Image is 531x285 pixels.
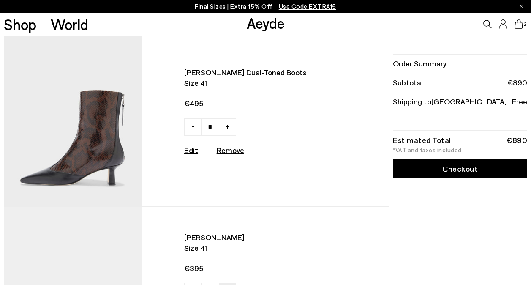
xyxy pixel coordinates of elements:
[4,36,142,206] img: AEYDE_SILASNAKEPRINTCALFNAPPALEATHERMOKABLACK_1_580x.jpg
[393,54,527,73] li: Order Summary
[184,243,335,253] span: Size 41
[51,17,88,32] a: World
[219,118,236,136] a: +
[217,145,244,155] u: Remove
[4,17,36,32] a: Shop
[195,1,336,12] p: Final Sizes | Extra 15% Off
[523,22,527,27] span: 2
[191,121,194,131] span: -
[507,77,527,88] span: €890
[184,232,335,243] span: [PERSON_NAME]
[184,263,335,274] span: €395
[184,78,335,88] span: Size 41
[184,145,198,155] a: Edit
[506,137,527,143] div: €890
[226,121,230,131] span: +
[393,159,527,178] a: Checkout
[184,67,335,78] span: [PERSON_NAME] dual-toned boots
[515,19,523,29] a: 2
[431,97,507,106] span: [GEOGRAPHIC_DATA]
[512,96,527,107] span: Free
[393,73,527,92] li: Subtotal
[393,96,507,107] span: Shipping to
[393,147,527,153] div: *VAT and taxes included
[184,98,335,109] span: €495
[184,118,202,136] a: -
[393,137,451,143] div: Estimated Total
[279,3,336,10] span: Navigate to /collections/ss25-final-sizes
[247,14,285,32] a: Aeyde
